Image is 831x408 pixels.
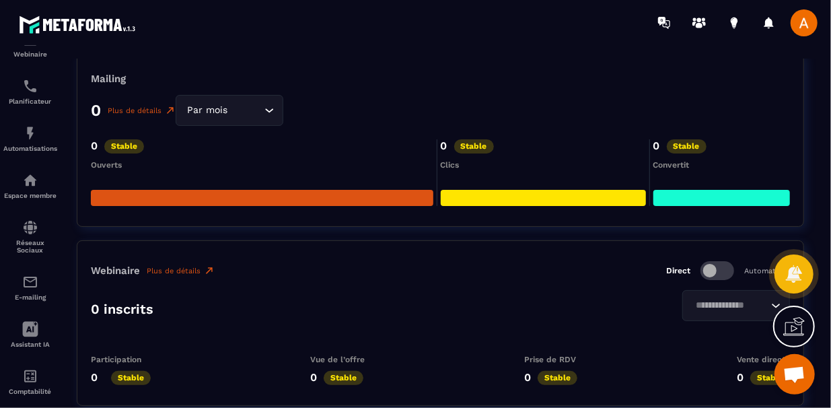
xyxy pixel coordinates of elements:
p: Réseaux Sociaux [3,239,57,254]
a: automationsautomationsEspace membre [3,162,57,209]
a: emailemailE-mailing [3,264,57,311]
p: Automatisations [3,145,57,152]
p: Planificateur [3,98,57,105]
p: 0 [91,139,98,154]
img: narrow-up-right-o.6b7c60e2.svg [204,265,215,276]
p: Stable [111,371,151,385]
p: Comptabilité [3,388,57,395]
a: schedulerschedulerPlanificateur [3,68,57,115]
span: Par mois [184,103,231,118]
p: 0 [91,101,101,120]
p: Stable [324,371,363,385]
img: scheduler [22,78,38,94]
p: Participation [91,355,151,364]
p: Stable [750,371,790,385]
img: automations [22,172,38,189]
p: Stable [538,371,577,385]
p: Automatisée [744,267,790,275]
img: logo [19,12,140,37]
a: automationsautomationsAutomatisations [3,115,57,162]
p: Stable [104,139,144,154]
p: 0 inscrits [91,301,153,317]
p: 0 [441,139,447,154]
div: Search for option [682,290,790,321]
p: E-mailing [3,294,57,301]
p: Mailing [91,73,790,85]
p: 0 [653,139,660,154]
p: Espace membre [3,192,57,199]
div: Convertit [653,160,790,170]
div: Clics [441,160,646,170]
a: social-networksocial-networkRéseaux Sociaux [3,209,57,264]
p: Direct [666,266,690,275]
img: email [22,274,38,290]
p: Prise de RDV [524,355,577,364]
p: Stable [667,139,707,154]
img: automations [22,125,38,141]
input: Search for option [231,103,261,118]
p: 0 [91,371,98,385]
input: Search for option [691,298,768,313]
p: Vente direct [737,355,790,364]
a: accountantaccountantComptabilité [3,358,57,405]
p: Assistant IA [3,341,57,348]
img: accountant [22,368,38,384]
div: Ouverts [91,160,433,170]
div: Ouvrir le chat [774,354,815,395]
p: Webinaire [91,265,140,277]
div: Search for option [176,95,283,126]
p: Vue de l’offre [310,355,365,364]
p: 0 [310,371,317,385]
a: Plus de détails [147,265,215,276]
a: Assistant IA [3,311,57,358]
img: narrow-up-right-o.6b7c60e2.svg [165,105,176,116]
a: Plus de détails [108,105,176,116]
p: 0 [737,371,744,385]
p: Webinaire [3,50,57,58]
p: 0 [524,371,531,385]
img: social-network [22,219,38,236]
p: Stable [454,139,494,154]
